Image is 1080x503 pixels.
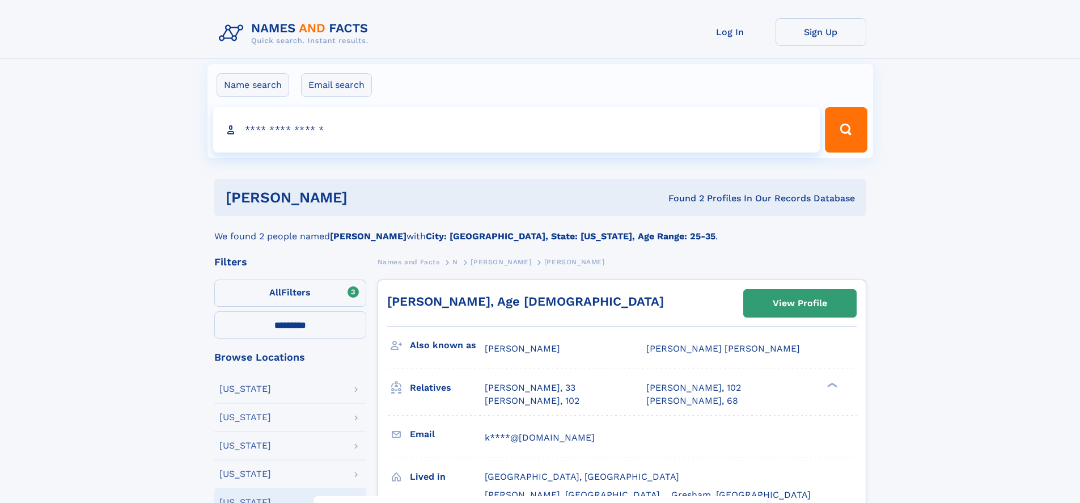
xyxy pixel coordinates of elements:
[646,343,800,354] span: [PERSON_NAME] [PERSON_NAME]
[269,287,281,298] span: All
[824,382,838,389] div: ❯
[773,290,827,316] div: View Profile
[301,73,372,97] label: Email search
[226,191,508,205] h1: [PERSON_NAME]
[646,395,738,407] a: [PERSON_NAME], 68
[426,231,715,242] b: City: [GEOGRAPHIC_DATA], State: [US_STATE], Age Range: 25-35
[485,395,579,407] a: [PERSON_NAME], 102
[646,382,741,394] a: [PERSON_NAME], 102
[410,336,485,355] h3: Also known as
[214,216,866,243] div: We found 2 people named with .
[485,343,560,354] span: [PERSON_NAME]
[508,192,855,205] div: Found 2 Profiles In Our Records Database
[214,352,366,362] div: Browse Locations
[214,257,366,267] div: Filters
[452,258,458,266] span: N
[485,471,679,482] span: [GEOGRAPHIC_DATA], [GEOGRAPHIC_DATA]
[485,489,660,500] span: [PERSON_NAME], [GEOGRAPHIC_DATA]
[387,294,664,308] a: [PERSON_NAME], Age [DEMOGRAPHIC_DATA]
[452,255,458,269] a: N
[213,107,820,153] input: search input
[410,467,485,487] h3: Lived in
[378,255,440,269] a: Names and Facts
[217,73,289,97] label: Name search
[471,255,531,269] a: [PERSON_NAME]
[410,425,485,444] h3: Email
[485,382,575,394] a: [PERSON_NAME], 33
[214,18,378,49] img: Logo Names and Facts
[219,470,271,479] div: [US_STATE]
[685,18,776,46] a: Log In
[825,107,867,153] button: Search Button
[219,384,271,394] div: [US_STATE]
[544,258,605,266] span: [PERSON_NAME]
[744,290,856,317] a: View Profile
[410,378,485,398] h3: Relatives
[214,280,366,307] label: Filters
[671,489,811,500] span: Gresham, [GEOGRAPHIC_DATA]
[471,258,531,266] span: [PERSON_NAME]
[219,441,271,450] div: [US_STATE]
[330,231,406,242] b: [PERSON_NAME]
[219,413,271,422] div: [US_STATE]
[776,18,866,46] a: Sign Up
